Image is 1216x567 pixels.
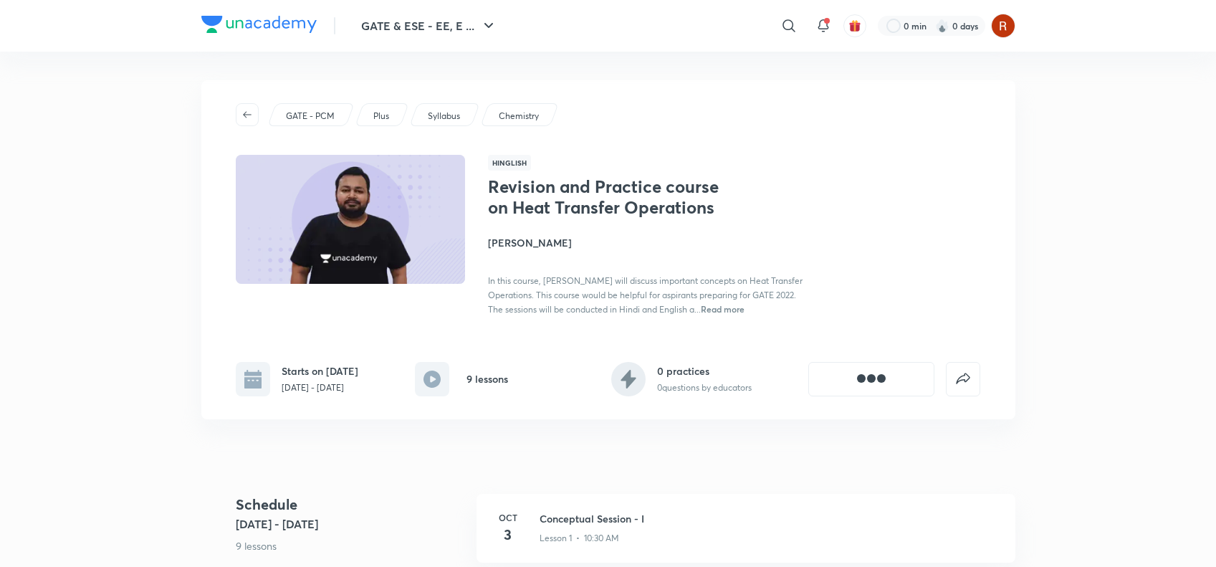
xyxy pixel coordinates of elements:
h4: Schedule [236,494,465,515]
span: Read more [701,303,745,315]
h1: Revision and Practice course on Heat Transfer Operations [488,176,722,218]
h6: Starts on [DATE] [282,363,358,378]
h5: [DATE] - [DATE] [236,515,465,533]
p: GATE - PCM [286,110,335,123]
h4: 3 [494,524,522,545]
a: Company Logo [201,16,317,37]
img: avatar [848,19,861,32]
p: 9 lessons [236,538,465,553]
a: GATE - PCM [283,110,337,123]
span: In this course, [PERSON_NAME] will discuss important concepts on Heat Transfer Operations. This c... [488,275,803,315]
img: Thumbnail [233,153,466,285]
p: Chemistry [499,110,539,123]
img: Company Logo [201,16,317,33]
img: Rupsha chowdhury [991,14,1015,38]
p: 0 questions by educators [657,381,752,394]
h6: Oct [494,511,522,524]
span: Hinglish [488,155,531,171]
button: avatar [843,14,866,37]
img: streak [935,19,949,33]
h4: [PERSON_NAME] [488,235,809,250]
h6: 9 lessons [466,371,508,386]
p: Plus [373,110,389,123]
p: Syllabus [428,110,460,123]
h3: Conceptual Session - I [540,511,998,526]
a: Plus [370,110,391,123]
button: [object Object] [808,362,934,396]
p: Lesson 1 • 10:30 AM [540,532,619,545]
p: [DATE] - [DATE] [282,381,358,394]
a: Chemistry [496,110,541,123]
button: false [946,362,980,396]
h6: 0 practices [657,363,752,378]
button: GATE & ESE - EE, E ... [353,11,506,40]
a: Syllabus [425,110,462,123]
